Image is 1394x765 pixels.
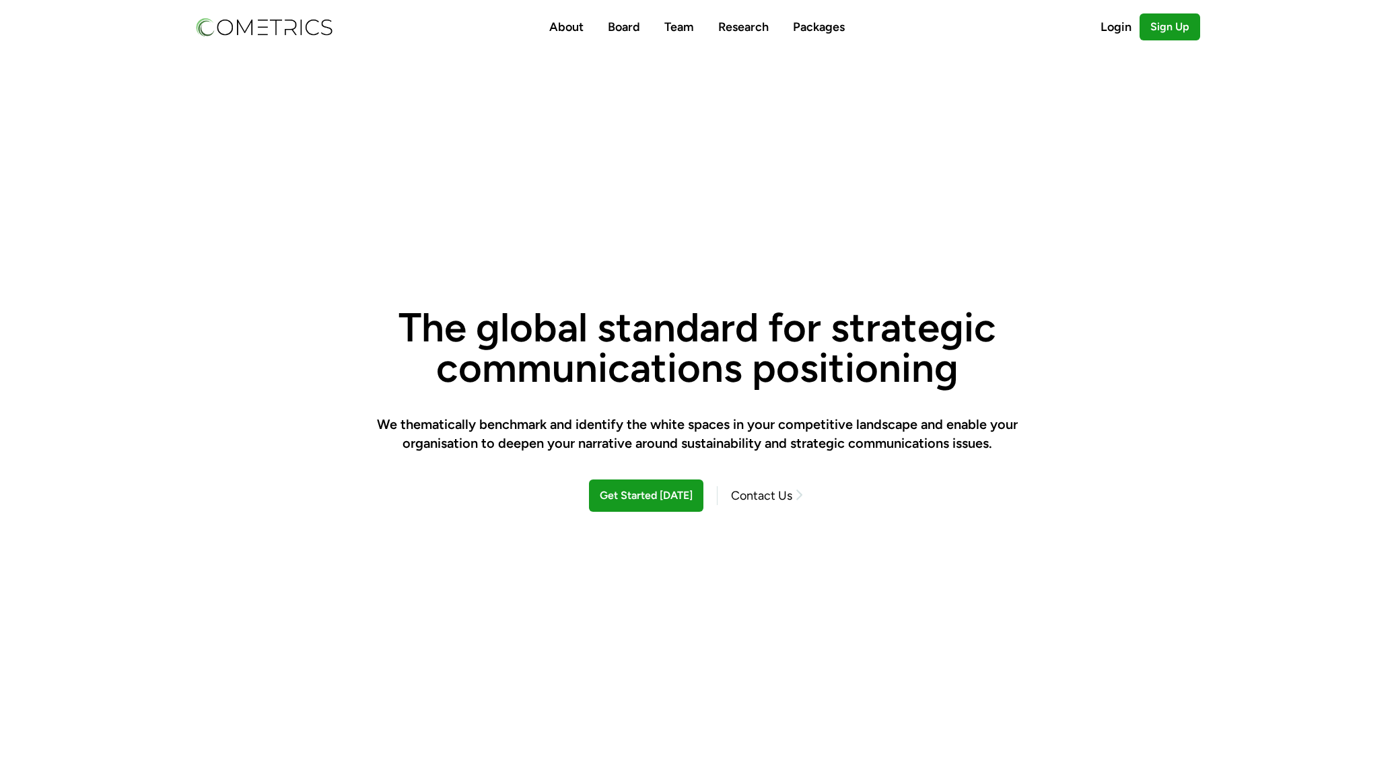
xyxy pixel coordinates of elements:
a: Research [718,20,769,34]
a: Get Started [DATE] [589,479,703,512]
h2: We thematically benchmark and identify the white spaces in your competitive landscape and enable ... [349,415,1046,453]
a: Contact Us [717,486,805,505]
a: Packages [793,20,845,34]
a: Sign Up [1140,13,1200,40]
a: Login [1101,18,1140,36]
h1: The global standard for strategic communications positioning [349,307,1046,388]
a: Team [664,20,694,34]
a: Board [608,20,640,34]
img: Cometrics [194,15,334,38]
a: About [549,20,584,34]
